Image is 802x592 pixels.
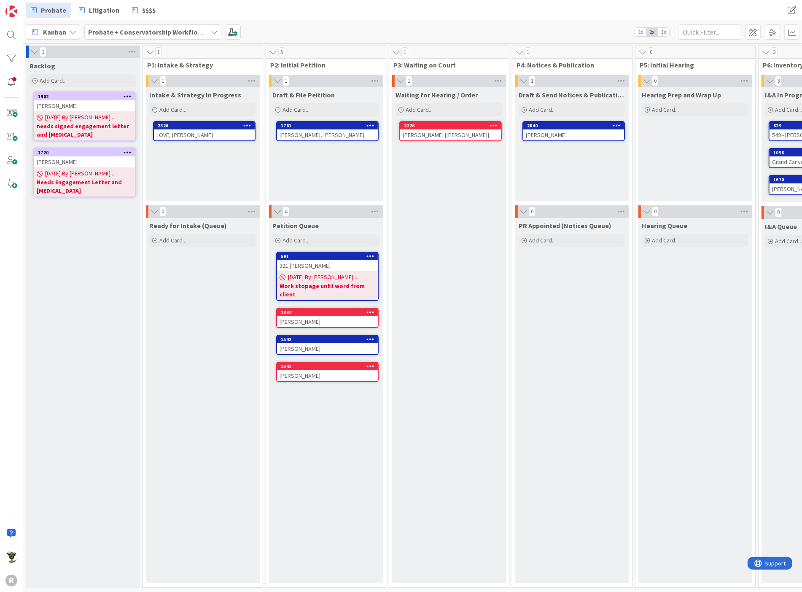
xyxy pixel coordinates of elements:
span: Add Card... [283,106,309,113]
div: 1542[PERSON_NAME] [277,336,378,354]
span: Add Card... [40,77,67,84]
span: Add Card... [529,106,556,113]
div: 2326 [154,122,255,129]
div: [PERSON_NAME] [277,370,378,381]
b: Work stopage until word from client [280,282,375,299]
span: 3x [658,28,669,36]
div: 1761 [281,123,378,129]
span: 4 [283,207,289,217]
div: LOVE, [PERSON_NAME] [154,129,255,140]
div: 1902[PERSON_NAME] [34,93,135,111]
div: 2226[PERSON_NAME] [[PERSON_NAME]] [400,122,501,140]
div: 1761[PERSON_NAME], [PERSON_NAME] [277,122,378,140]
div: 1761 [277,122,378,129]
a: 591321 [PERSON_NAME][DATE] By [PERSON_NAME]...Work stopage until word from client [276,252,379,301]
span: Add Card... [159,106,186,113]
span: Add Card... [652,237,679,244]
span: [DATE] By [PERSON_NAME]... [288,273,357,282]
a: 1720[PERSON_NAME][DATE] By [PERSON_NAME]...Needs Engagement Letter and [MEDICAL_DATA] [33,148,136,197]
span: Add Card... [652,106,679,113]
span: 1 [525,47,531,57]
input: Quick Filter... [678,24,741,40]
span: 0 [652,76,659,86]
a: Litigation [74,3,124,18]
span: P1: Intake & Strategy [147,61,252,69]
div: [PERSON_NAME] [523,129,624,140]
div: [PERSON_NAME] [34,100,135,111]
div: 321 [PERSON_NAME] [277,260,378,271]
span: I&A Queue [765,222,797,231]
span: Petition Queue [272,221,319,230]
img: NC [5,551,17,563]
span: 0 [775,207,782,218]
a: $$$$ [127,3,161,18]
span: Waiting for Hearing / Order [396,91,478,99]
span: P4: Notices & Publication [517,61,622,69]
span: [DATE] By [PERSON_NAME]... [45,113,114,122]
span: Draft & File Peitition [272,91,335,99]
div: 2040 [527,123,624,129]
div: 1542 [281,336,378,342]
span: 3 [775,76,782,86]
div: [PERSON_NAME], [PERSON_NAME] [277,129,378,140]
div: 1902 [34,93,135,100]
span: P5: Initial Hearing [640,61,745,69]
span: PR Appointed (Notices Queue) [519,221,611,230]
div: [PERSON_NAME] [34,156,135,167]
span: [DATE] By [PERSON_NAME]... [45,169,114,178]
a: Probate [26,3,71,18]
span: 0 [648,47,654,57]
span: Draft & Send Notices & Publication [519,91,625,99]
span: Support [18,1,38,11]
div: 1334 [281,309,378,315]
div: 2326LOVE, [PERSON_NAME] [154,122,255,140]
span: Intake & Strategy In Progress [149,91,241,99]
b: Probate + Conservatorship Workflow (FL2) [88,28,219,36]
div: 2040 [523,122,624,129]
div: 2226 [404,123,501,129]
span: Add Card... [529,237,556,244]
span: 1 [529,76,536,86]
a: 1542[PERSON_NAME] [276,335,379,355]
span: Hearing Queue [642,221,687,230]
div: 1334 [277,309,378,316]
span: Add Card... [159,237,186,244]
span: Ready for Intake (Queue) [149,221,227,230]
div: 1541 [277,363,378,370]
span: 5 [278,47,285,57]
div: 591 [277,253,378,260]
a: 1902[PERSON_NAME][DATE] By [PERSON_NAME]...needs signed engagement letter and [MEDICAL_DATA] [33,92,136,141]
div: 2326 [158,123,255,129]
a: 2226[PERSON_NAME] [[PERSON_NAME]] [399,121,502,141]
a: 2040[PERSON_NAME] [522,121,625,141]
span: 1 [155,47,162,57]
a: 2326LOVE, [PERSON_NAME] [153,121,256,141]
span: Litigation [89,5,119,15]
div: 1902 [38,94,135,100]
div: 591 [281,253,378,259]
span: Add Card... [406,106,433,113]
div: [PERSON_NAME] [277,343,378,354]
span: 0 [652,207,659,217]
span: Add Card... [775,106,802,113]
div: 1334[PERSON_NAME] [277,309,378,327]
span: 0 [529,207,536,217]
a: 1541[PERSON_NAME] [276,362,379,382]
div: 1541[PERSON_NAME] [277,363,378,381]
b: Needs Engagement Letter and [MEDICAL_DATA] [37,178,132,195]
span: 1 [159,76,166,86]
span: 1 [406,76,412,86]
div: 1720[PERSON_NAME] [34,149,135,167]
span: Kanban [43,27,66,37]
span: P2: Initial Petition [270,61,375,69]
img: Visit kanbanzone.com [5,5,17,17]
span: P3: Waiting on Court [393,61,498,69]
a: 1334[PERSON_NAME] [276,308,379,328]
div: 1541 [281,363,378,369]
div: R [5,575,17,587]
b: needs signed engagement letter and [MEDICAL_DATA] [37,122,132,139]
div: [PERSON_NAME] [277,316,378,327]
div: 2040[PERSON_NAME] [523,122,624,140]
span: 2x [646,28,658,36]
div: 1542 [277,336,378,343]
